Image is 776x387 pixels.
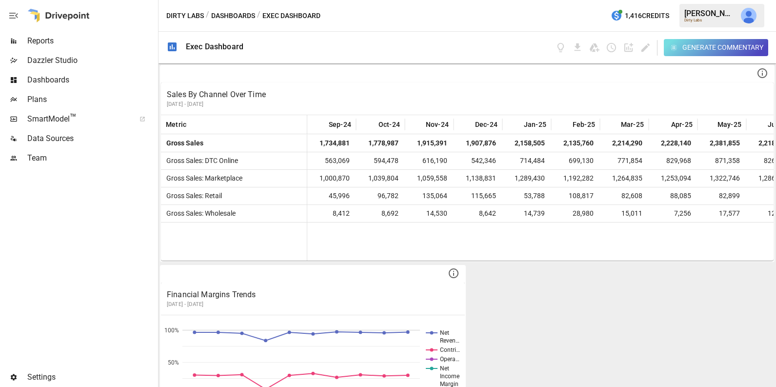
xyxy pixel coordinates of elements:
[567,152,595,169] span: 699,130
[522,187,546,204] span: 53,788
[318,170,351,187] span: 1,000,870
[70,112,77,124] span: ™
[607,7,673,25] button: 1,416Credits
[513,135,546,152] span: 2,158,505
[440,337,459,344] text: Reven…
[684,9,735,18] div: [PERSON_NAME]
[611,170,644,187] span: 1,264,835
[440,329,449,336] text: Net
[380,205,400,222] span: 8,692
[669,187,693,204] span: 88,085
[717,120,741,129] span: May-25
[717,205,741,222] span: 17,577
[440,346,460,353] text: Contri…
[625,10,669,22] span: 1,416 Credits
[211,10,255,22] button: Dashboards
[673,205,693,222] span: 7,256
[318,135,351,152] span: 1,734,881
[168,359,179,366] text: 50%
[518,152,546,169] span: 714,484
[470,152,497,169] span: 542,346
[621,120,644,129] span: Mar-25
[606,42,617,53] button: Schedule dashboard
[470,187,497,204] span: 115,665
[616,152,644,169] span: 771,854
[166,10,204,22] button: Dirty Labs
[573,120,595,129] span: Feb-25
[562,135,595,152] span: 2,135,760
[323,152,351,169] span: 563,069
[682,41,763,54] div: Generate Commentary
[27,113,129,125] span: SmartModel
[206,10,209,22] div: /
[376,187,400,204] span: 96,782
[572,42,583,53] button: Download dashboard
[367,135,400,152] span: 1,778,987
[257,10,260,22] div: /
[620,187,644,204] span: 82,608
[27,94,156,105] span: Plans
[162,209,236,217] span: Gross Sales: Wholesale
[167,289,459,301] p: Financial Margins Trends
[708,170,741,187] span: 1,322,746
[167,301,459,308] p: [DATE] - [DATE]
[717,187,741,204] span: 82,899
[425,205,449,222] span: 14,530
[571,205,595,222] span: 28,980
[186,42,243,51] div: Exec Dashboard
[440,365,449,372] text: Net
[567,187,595,204] span: 108,817
[327,187,351,204] span: 45,996
[623,42,634,53] button: Add widget
[27,152,156,164] span: Team
[524,120,546,129] span: Jan-25
[640,42,651,53] button: Edit dashboard
[162,192,222,200] span: Gross Sales: Retail
[555,42,566,53] button: View documentation
[664,39,769,56] button: Generate Commentary
[416,170,449,187] span: 1,059,558
[659,135,693,152] span: 2,228,140
[367,170,400,187] span: 1,039,804
[27,133,156,144] span: Data Sources
[372,152,400,169] span: 594,478
[522,205,546,222] span: 14,739
[426,120,449,129] span: Nov-24
[620,205,644,222] span: 15,011
[331,205,351,222] span: 8,412
[167,101,768,108] p: [DATE] - [DATE]
[684,18,735,22] div: Dirty Labs
[329,120,351,129] span: Sep-24
[164,327,179,334] text: 100%
[611,135,644,152] span: 2,214,290
[478,205,497,222] span: 8,642
[416,135,449,152] span: 1,915,391
[735,2,762,29] button: Julie Wilton
[162,157,238,164] span: Gross Sales: DTC Online
[421,152,449,169] span: 616,190
[464,135,497,152] span: 1,907,876
[167,89,768,101] p: Sales By Channel Over Time
[562,170,595,187] span: 1,192,282
[475,120,497,129] span: Dec-24
[741,8,756,23] img: Julie Wilton
[671,120,693,129] span: Apr-25
[659,170,693,187] span: 1,253,094
[162,174,242,182] span: Gross Sales: Marketplace
[440,356,459,363] text: Opera…
[27,35,156,47] span: Reports
[421,187,449,204] span: 135,064
[708,135,741,152] span: 2,381,855
[378,120,400,129] span: Oct-24
[27,55,156,66] span: Dazzler Studio
[665,152,693,169] span: 829,968
[714,152,741,169] span: 871,358
[162,139,203,147] span: Gross Sales
[27,371,156,383] span: Settings
[513,170,546,187] span: 1,289,430
[166,120,186,129] span: Metric
[589,42,600,53] button: Save as Google Doc
[464,170,497,187] span: 1,138,831
[27,74,156,86] span: Dashboards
